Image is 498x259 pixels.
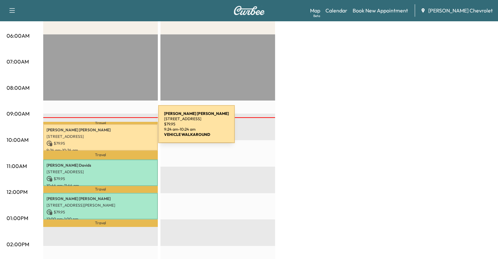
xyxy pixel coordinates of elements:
p: [STREET_ADDRESS] [46,134,155,139]
p: 10:00AM [7,136,28,144]
p: 10:44 am - 11:44 am [46,183,155,188]
p: 06:00AM [7,32,29,40]
p: $ 79.95 [46,140,155,146]
p: 07:00AM [7,58,29,65]
span: [PERSON_NAME] Chevrolet [428,7,493,14]
div: Beta [313,13,320,18]
p: 11:00AM [7,162,27,170]
p: 12:00 pm - 1:00 pm [46,216,155,222]
a: MapBeta [310,7,320,14]
a: Book New Appointment [353,7,408,14]
p: [PERSON_NAME] [PERSON_NAME] [46,196,155,201]
p: Travel [43,186,158,193]
p: $ 79.95 [46,176,155,182]
p: Travel [43,151,158,159]
p: Travel [43,219,158,227]
p: 9:24 am - 10:24 am [46,148,155,153]
p: 12:00PM [7,188,28,196]
a: Calendar [325,7,347,14]
p: [STREET_ADDRESS][PERSON_NAME] [46,203,155,208]
p: 02:00PM [7,240,29,248]
p: 01:00PM [7,214,28,222]
p: 08:00AM [7,84,29,92]
img: Curbee Logo [233,6,265,15]
p: [STREET_ADDRESS] [46,169,155,175]
p: $ 79.95 [46,209,155,215]
p: Travel [43,122,158,124]
p: 09:00AM [7,110,29,118]
p: [PERSON_NAME] Davids [46,163,155,168]
p: [PERSON_NAME] [PERSON_NAME] [46,127,155,133]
